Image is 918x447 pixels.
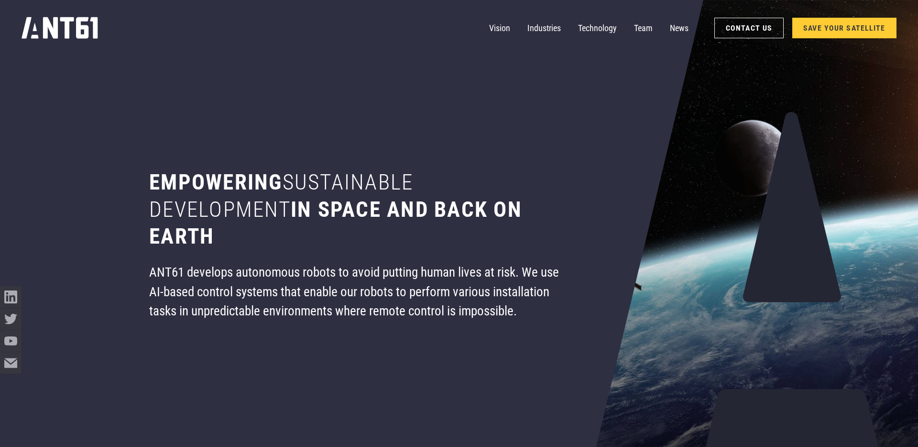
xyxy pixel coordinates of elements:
div: ANT61 develops autonomous robots to avoid putting human lives at risk. We use AI-based control sy... [149,263,565,321]
span: sustainable development [149,169,413,222]
a: home [22,14,98,42]
a: Team [634,17,653,39]
a: Vision [489,17,510,39]
a: Contact Us [714,18,783,39]
a: Technology [578,17,617,39]
a: Industries [527,17,561,39]
h1: Empowering in space and back on earth [149,169,565,250]
a: SAVE YOUR SATELLITE [792,18,896,39]
a: News [670,17,688,39]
